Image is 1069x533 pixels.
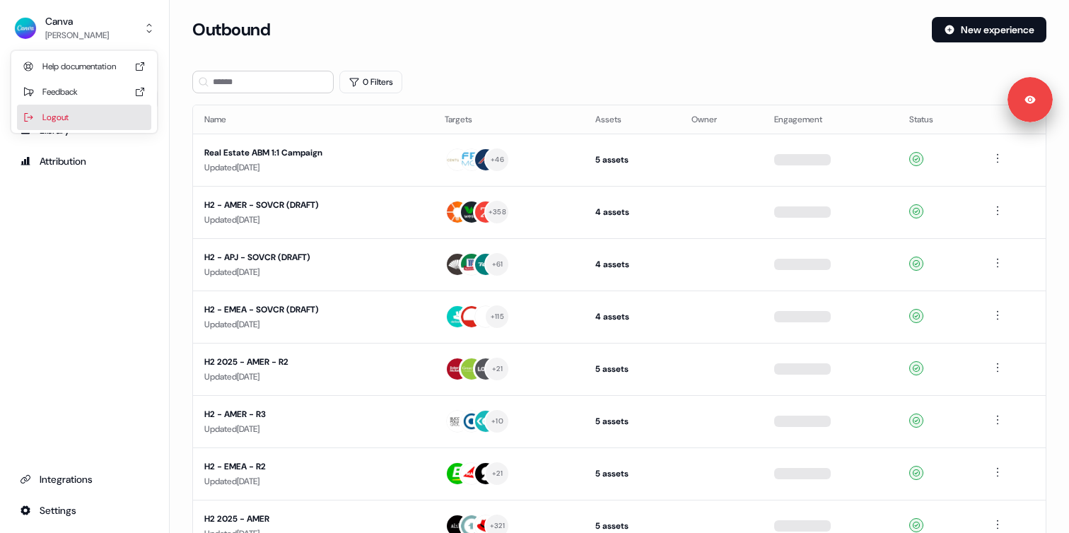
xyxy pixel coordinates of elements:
div: Canva[PERSON_NAME] [11,51,157,133]
button: Canva[PERSON_NAME] [11,11,158,45]
div: Feedback [17,79,151,105]
div: Logout [17,105,151,130]
div: Canva [45,14,109,28]
div: [PERSON_NAME] [45,28,109,42]
div: Help documentation [17,54,151,79]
